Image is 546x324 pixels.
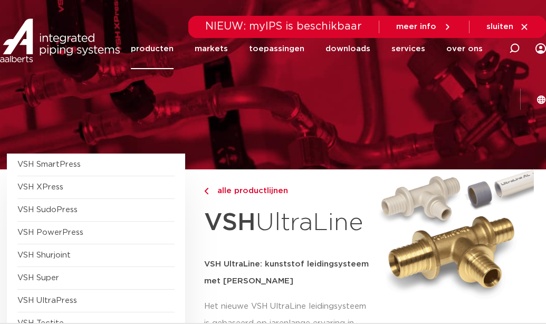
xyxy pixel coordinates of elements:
a: VSH Super [17,274,59,282]
a: VSH SmartPress [17,160,81,168]
nav: Menu [131,28,483,69]
span: NIEUW: myIPS is beschikbaar [205,21,362,32]
a: services [391,28,425,69]
a: VSH SudoPress [17,206,78,214]
a: downloads [325,28,370,69]
a: VSH Shurjoint [17,251,71,259]
a: producten [131,28,174,69]
span: alle productlijnen [211,187,288,195]
a: VSH UltraPress [17,297,77,304]
div: my IPS [535,37,546,60]
a: over ons [446,28,483,69]
span: sluiten [486,23,513,31]
a: meer info [396,22,452,32]
span: meer info [396,23,436,31]
h1: UltraLine [204,203,369,243]
h5: VSH UltraLine: kunststof leidingsysteem met [PERSON_NAME] [204,256,369,290]
a: markets [195,28,228,69]
a: VSH PowerPress [17,228,83,236]
a: sluiten [486,22,529,32]
a: VSH XPress [17,183,63,191]
a: toepassingen [249,28,304,69]
img: chevron-right.svg [204,188,208,195]
a: alle productlijnen [204,185,369,197]
strong: VSH [204,211,256,235]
